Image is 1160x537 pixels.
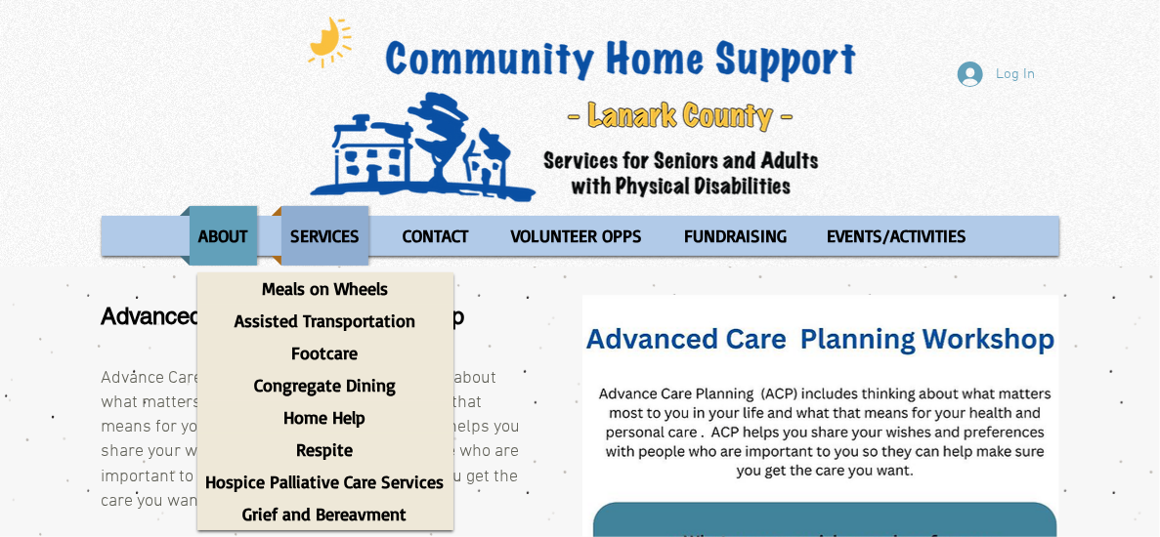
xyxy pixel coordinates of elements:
button: Log In [944,56,1050,93]
a: Footcare [197,337,453,369]
a: FUNDRAISING [666,206,803,266]
a: Respite [197,434,453,466]
p: SERVICES [281,206,368,266]
span: Log In [990,64,1043,85]
p: ABOUT [191,206,257,266]
p: Congregate Dining [245,369,405,401]
a: SERVICES [272,206,378,266]
p: Grief and Bereavment [235,498,416,530]
a: Meals on Wheels [197,272,453,305]
a: Hospice Palliative Care Services [197,466,453,498]
a: VOLUNTEER OPPS [493,206,661,266]
span: Advanced Care Planning Workshop [102,303,465,329]
p: VOLUNTEER OPPS [502,206,651,266]
p: CONTACT [394,206,477,266]
p: FUNDRAISING [675,206,795,266]
a: Grief and Bereavment [197,498,453,530]
a: Home Help [197,401,453,434]
span: Advance Care Planning (ACP) includes thinking about what matters most to you in your life and wha... [102,368,521,512]
p: Assisted Transportation [226,305,424,337]
a: CONTACT [383,206,488,266]
p: EVENTS/ACTIVITIES [818,206,975,266]
p: Footcare [283,337,367,369]
a: Congregate Dining [197,369,453,401]
a: EVENTS/ACTIVITIES [808,206,985,266]
p: Meals on Wheels [253,272,397,305]
p: Respite [288,434,363,466]
p: Home Help [276,401,375,434]
a: Assisted Transportation [197,305,453,337]
nav: Site [102,206,1059,266]
a: ABOUT [180,206,267,266]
